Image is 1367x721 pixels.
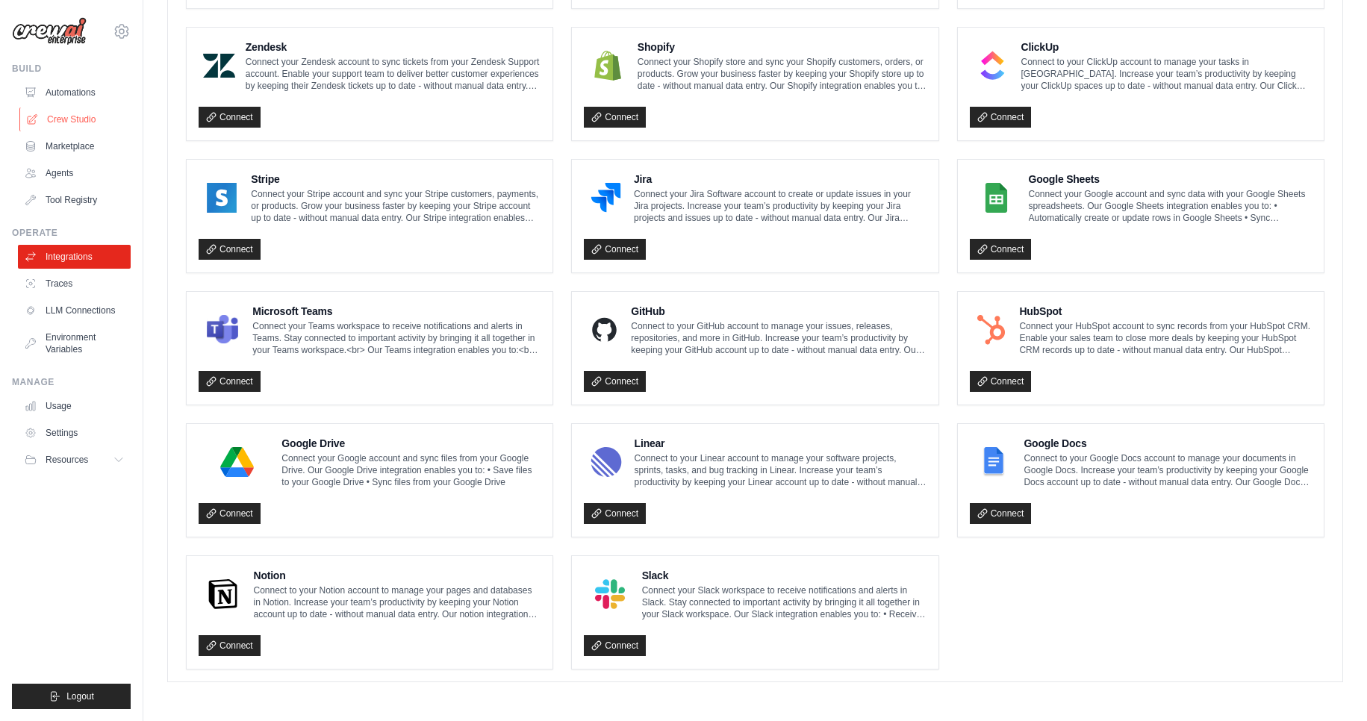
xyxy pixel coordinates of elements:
[642,568,927,583] h4: Slack
[253,568,541,583] h4: Notion
[18,394,131,418] a: Usage
[252,304,541,319] h4: Microsoft Teams
[203,51,235,81] img: Zendesk Logo
[281,436,541,451] h4: Google Drive
[203,315,242,345] img: Microsoft Teams Logo
[635,436,927,451] h4: Linear
[18,325,131,361] a: Environment Variables
[253,584,541,620] p: Connect to your Notion account to manage your pages and databases in Notion. Increase your team’s...
[1019,320,1312,356] p: Connect your HubSpot account to sync records from your HubSpot CRM. Enable your sales team to clo...
[18,448,131,472] button: Resources
[970,371,1032,392] a: Connect
[638,40,927,54] h4: Shopify
[974,447,1014,477] img: Google Docs Logo
[1021,56,1312,92] p: Connect to your ClickUp account to manage your tasks in [GEOGRAPHIC_DATA]. Increase your team’s p...
[970,107,1032,128] a: Connect
[203,183,240,213] img: Stripe Logo
[18,299,131,322] a: LLM Connections
[970,239,1032,260] a: Connect
[251,172,541,187] h4: Stripe
[974,183,1018,213] img: Google Sheets Logo
[588,447,623,477] img: Linear Logo
[18,134,131,158] a: Marketplace
[18,81,131,104] a: Automations
[246,56,541,92] p: Connect your Zendesk account to sync tickets from your Zendesk Support account. Enable your suppo...
[584,635,646,656] a: Connect
[588,51,627,81] img: Shopify Logo
[588,315,620,345] img: GitHub Logo
[631,304,926,319] h4: GitHub
[199,635,261,656] a: Connect
[46,454,88,466] span: Resources
[584,503,646,524] a: Connect
[588,579,631,609] img: Slack Logo
[642,584,927,620] p: Connect your Slack workspace to receive notifications and alerts in Slack. Stay connected to impo...
[12,17,87,46] img: Logo
[1021,40,1312,54] h4: ClickUp
[974,51,1011,81] img: ClickUp Logo
[281,452,541,488] p: Connect your Google account and sync files from your Google Drive. Our Google Drive integration e...
[252,320,541,356] p: Connect your Teams workspace to receive notifications and alerts in Teams. Stay connected to impo...
[1024,452,1312,488] p: Connect to your Google Docs account to manage your documents in Google Docs. Increase your team’s...
[18,245,131,269] a: Integrations
[1029,172,1312,187] h4: Google Sheets
[199,239,261,260] a: Connect
[66,690,94,702] span: Logout
[1019,304,1312,319] h4: HubSpot
[970,503,1032,524] a: Connect
[199,503,261,524] a: Connect
[588,183,623,213] img: Jira Logo
[203,579,243,609] img: Notion Logo
[1292,649,1367,721] iframe: Chat Widget
[12,227,131,239] div: Operate
[18,188,131,212] a: Tool Registry
[584,371,646,392] a: Connect
[18,161,131,185] a: Agents
[631,320,926,356] p: Connect to your GitHub account to manage your issues, releases, repositories, and more in GitHub....
[638,56,927,92] p: Connect your Shopify store and sync your Shopify customers, orders, or products. Grow your busine...
[19,107,132,131] a: Crew Studio
[251,188,541,224] p: Connect your Stripe account and sync your Stripe customers, payments, or products. Grow your busi...
[246,40,541,54] h4: Zendesk
[199,107,261,128] a: Connect
[584,239,646,260] a: Connect
[199,371,261,392] a: Connect
[634,172,927,187] h4: Jira
[1024,436,1312,451] h4: Google Docs
[203,447,271,477] img: Google Drive Logo
[12,63,131,75] div: Build
[584,107,646,128] a: Connect
[974,315,1009,345] img: HubSpot Logo
[634,188,927,224] p: Connect your Jira Software account to create or update issues in your Jira projects. Increase you...
[1029,188,1312,224] p: Connect your Google account and sync data with your Google Sheets spreadsheets. Our Google Sheets...
[18,272,131,296] a: Traces
[12,376,131,388] div: Manage
[18,421,131,445] a: Settings
[635,452,927,488] p: Connect to your Linear account to manage your software projects, sprints, tasks, and bug tracking...
[12,684,131,709] button: Logout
